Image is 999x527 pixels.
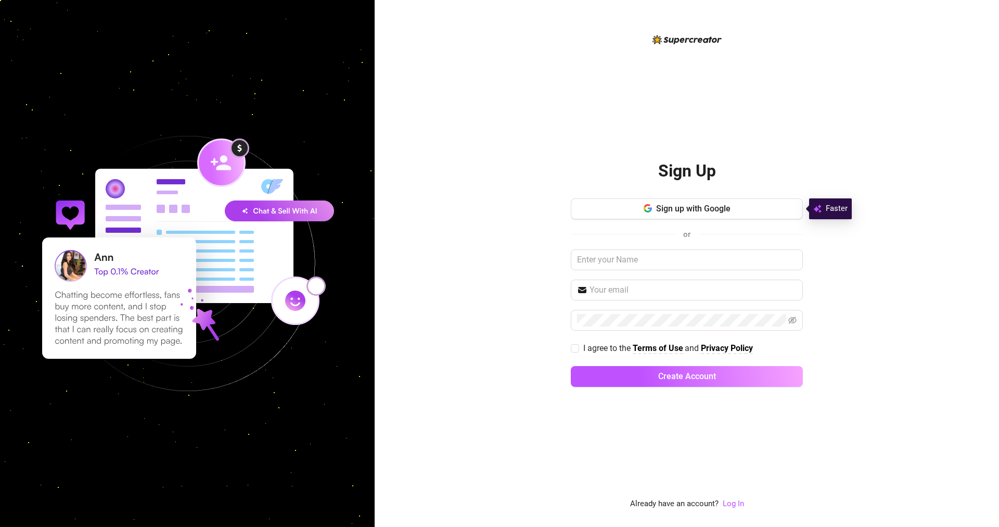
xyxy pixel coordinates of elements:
[826,203,848,215] span: Faster
[685,343,701,353] span: and
[7,83,367,444] img: signup-background-D0MIrEPF.svg
[571,249,803,270] input: Enter your Name
[590,284,797,296] input: Your email
[630,498,719,510] span: Already have an account?
[701,343,753,354] a: Privacy Policy
[788,316,797,324] span: eye-invisible
[633,343,683,353] strong: Terms of Use
[656,204,731,214] span: Sign up with Google
[683,230,690,239] span: or
[658,160,716,182] h2: Sign Up
[701,343,753,353] strong: Privacy Policy
[723,498,744,510] a: Log In
[571,198,803,219] button: Sign up with Google
[658,371,716,381] span: Create Account
[652,35,722,44] img: logo-BBDzfeDw.svg
[723,499,744,508] a: Log In
[633,343,683,354] a: Terms of Use
[813,203,822,215] img: svg%3e
[571,366,803,387] button: Create Account
[583,343,633,353] span: I agree to the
